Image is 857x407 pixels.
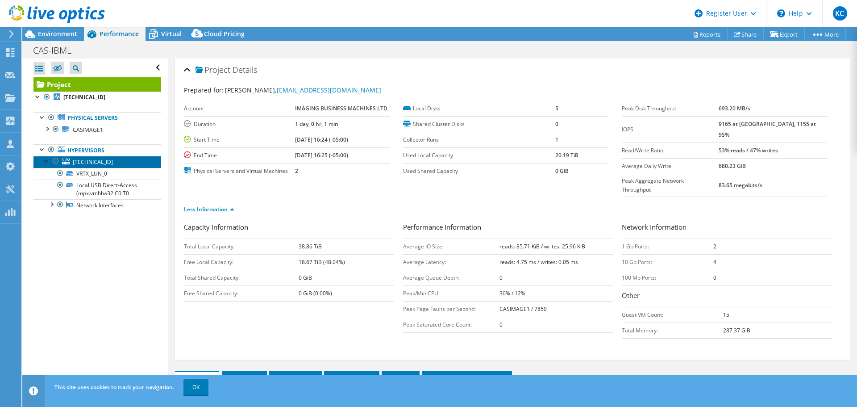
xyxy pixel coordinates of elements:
[777,9,785,17] svg: \n
[403,254,499,270] td: Average Latency:
[723,311,729,319] b: 15
[184,86,224,94] label: Prepared for:
[622,270,713,285] td: 100 Mb Ports:
[499,290,525,297] b: 30% / 12%
[196,66,230,75] span: Project
[274,373,317,382] span: Inventory
[713,243,716,250] b: 2
[329,373,375,382] span: Hypervisor
[184,239,299,254] td: Total Local Capacity:
[295,105,387,112] b: IMAGING BUSINESS MACHINES LTD
[33,124,161,135] a: CASIMAGE1
[723,327,750,334] b: 287.37 GiB
[403,317,499,332] td: Peak Saturated Core Count:
[719,162,746,170] b: 680.23 GiB
[184,151,295,160] label: End Time
[183,379,208,395] a: OK
[63,93,105,101] b: [TECHNICAL_ID]
[184,270,299,285] td: Total Shared Capacity:
[184,120,295,129] label: Duration
[622,239,713,254] td: 1 Gb Ports:
[227,373,262,382] span: Servers
[33,168,161,180] a: VRTX_LUN_0
[29,46,85,55] h1: CAS-IBML
[622,254,713,270] td: 10 Gb Ports:
[622,222,832,234] h3: Network Information
[295,167,298,175] b: 2
[622,307,723,323] td: Guest VM Count:
[33,199,161,211] a: Network Interfaces
[179,373,215,382] span: Graphs
[719,105,750,112] b: 693.20 MB/s
[622,176,718,194] label: Peak Aggregate Network Throughput
[833,6,847,21] span: KC
[299,243,322,250] b: 38.86 TiB
[33,92,161,103] a: [TECHNICAL_ID]
[100,29,139,38] span: Performance
[233,64,257,75] span: Details
[713,258,716,266] b: 4
[719,147,778,154] b: 53% reads / 47% writes
[225,86,381,94] span: [PERSON_NAME],
[499,274,503,281] b: 0
[403,301,499,317] td: Peak Page Faults per Second:
[622,162,718,171] label: Average Daily Write
[804,27,846,41] a: More
[719,120,816,138] b: 9165 at [GEOGRAPHIC_DATA], 1155 at 95%
[403,167,555,176] label: Used Shared Capacity
[499,258,578,266] b: reads: 4.75 ms / writes: 0.05 ms
[184,222,394,234] h3: Capacity Information
[426,373,508,382] span: Installed Applications
[204,29,245,38] span: Cloud Pricing
[403,151,555,160] label: Used Local Capacity
[54,383,174,391] span: This site uses cookies to track your navigation.
[499,305,547,313] b: CASIMAGE1 / 7850
[33,180,161,199] a: Local USB Direct-Access (mpx.vmhba32:C0:T0
[386,373,415,382] span: Disks
[33,156,161,168] a: [TECHNICAL_ID]
[299,274,312,281] b: 0 GiB
[295,120,338,128] b: 1 day, 0 hr, 1 min
[184,104,295,113] label: Account
[555,105,558,112] b: 5
[622,125,718,134] label: IOPS
[299,290,332,297] b: 0 GiB (0.00%)
[763,27,805,41] a: Export
[403,104,555,113] label: Local Disks
[299,258,345,266] b: 18.67 TiB (48.04%)
[73,126,103,134] span: CASIMAGE1
[73,158,113,166] span: [TECHNICAL_ID]
[184,206,234,213] a: Less Information
[295,151,348,159] b: [DATE] 16:25 (-05:00)
[685,27,728,41] a: Reports
[713,274,716,281] b: 0
[277,86,381,94] a: [EMAIL_ADDRESS][DOMAIN_NAME]
[555,151,578,159] b: 20.19 TiB
[403,270,499,285] td: Average Queue Depth:
[38,29,77,38] span: Environment
[555,167,569,175] b: 0 GiB
[184,135,295,144] label: Start Time
[184,167,295,176] label: Physical Servers and Virtual Machines
[499,243,585,250] b: reads: 85.71 KiB / writes: 25.96 KiB
[184,254,299,270] td: Free Local Capacity:
[184,285,299,301] td: Free Shared Capacity:
[403,120,555,129] label: Shared Cluster Disks
[727,27,764,41] a: Share
[403,135,555,144] label: Collector Runs
[403,239,499,254] td: Average IO Size:
[622,323,723,338] td: Total Memory:
[499,321,503,328] b: 0
[403,222,613,234] h3: Performance Information
[719,181,762,189] b: 83.65 megabits/s
[295,136,348,143] b: [DATE] 16:24 (-05:00)
[33,77,161,92] a: Project
[622,104,718,113] label: Peak Disk Throughput
[33,144,161,156] a: Hypervisors
[622,146,718,155] label: Read/Write Ratio
[403,285,499,301] td: Peak/Min CPU:
[622,290,832,302] h3: Other
[161,29,182,38] span: Virtual
[555,136,558,143] b: 1
[33,112,161,124] a: Physical Servers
